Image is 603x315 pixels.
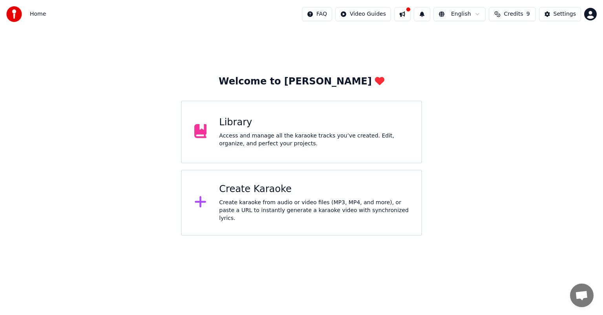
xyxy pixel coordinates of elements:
[554,10,576,18] div: Settings
[219,75,384,88] div: Welcome to [PERSON_NAME]
[219,199,409,222] div: Create karaoke from audio or video files (MP3, MP4, and more), or paste a URL to instantly genera...
[219,183,409,196] div: Create Karaoke
[504,10,523,18] span: Credits
[30,10,46,18] nav: breadcrumb
[335,7,391,21] button: Video Guides
[570,284,594,307] a: Open chat
[219,116,409,129] div: Library
[302,7,332,21] button: FAQ
[489,7,536,21] button: Credits9
[526,10,530,18] span: 9
[30,10,46,18] span: Home
[219,132,409,148] div: Access and manage all the karaoke tracks you’ve created. Edit, organize, and perfect your projects.
[6,6,22,22] img: youka
[539,7,581,21] button: Settings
